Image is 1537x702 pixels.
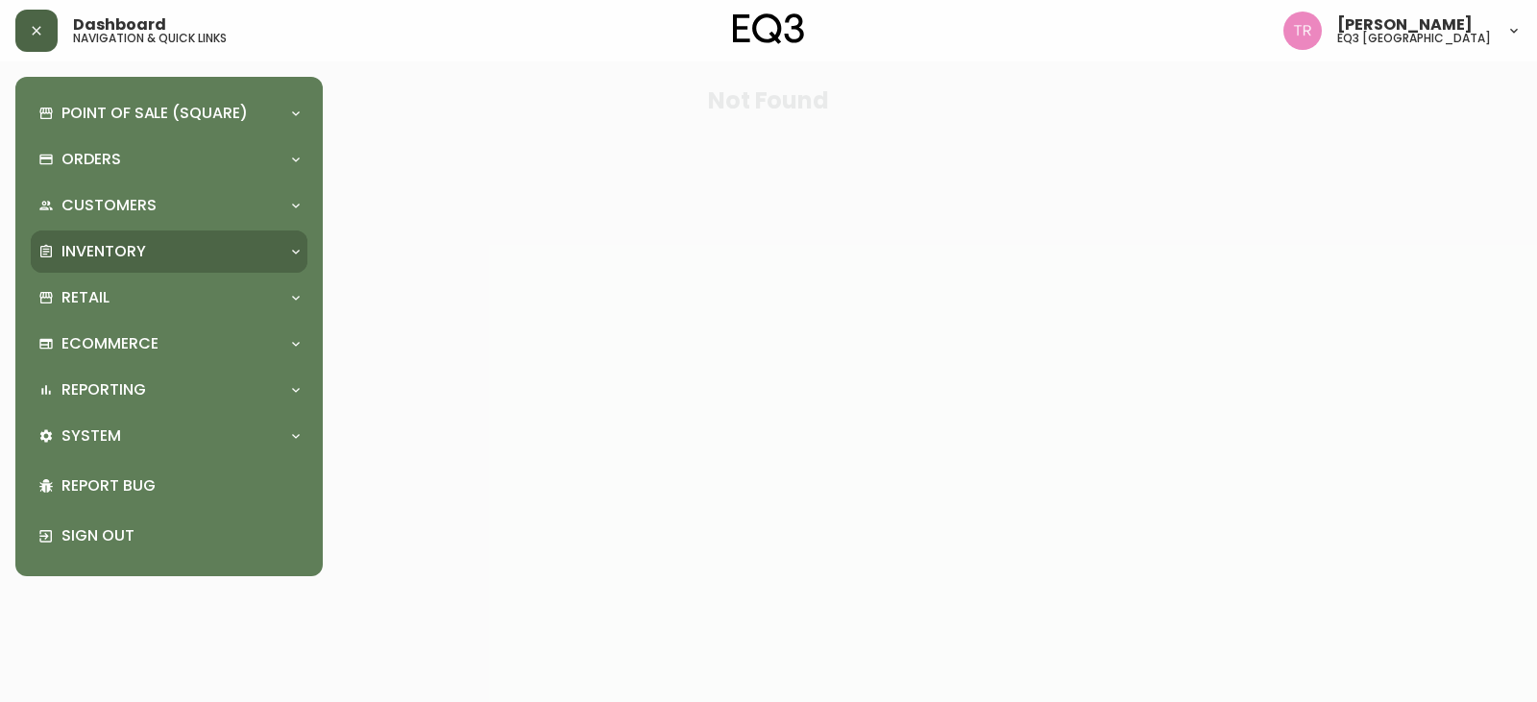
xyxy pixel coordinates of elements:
[31,92,307,134] div: Point of Sale (Square)
[31,277,307,319] div: Retail
[61,149,121,170] p: Orders
[31,415,307,457] div: System
[1337,17,1473,33] span: [PERSON_NAME]
[61,241,146,262] p: Inventory
[61,103,248,124] p: Point of Sale (Square)
[73,33,227,44] h5: navigation & quick links
[61,379,146,400] p: Reporting
[61,333,159,354] p: Ecommerce
[1337,33,1491,44] h5: eq3 [GEOGRAPHIC_DATA]
[1283,12,1322,50] img: 214b9049a7c64896e5c13e8f38ff7a87
[31,184,307,227] div: Customers
[31,230,307,273] div: Inventory
[31,461,307,511] div: Report Bug
[61,287,110,308] p: Retail
[61,475,300,496] p: Report Bug
[31,138,307,181] div: Orders
[61,195,157,216] p: Customers
[31,369,307,411] div: Reporting
[31,511,307,561] div: Sign Out
[61,425,121,447] p: System
[73,17,166,33] span: Dashboard
[733,13,804,44] img: logo
[31,323,307,365] div: Ecommerce
[61,525,300,546] p: Sign Out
